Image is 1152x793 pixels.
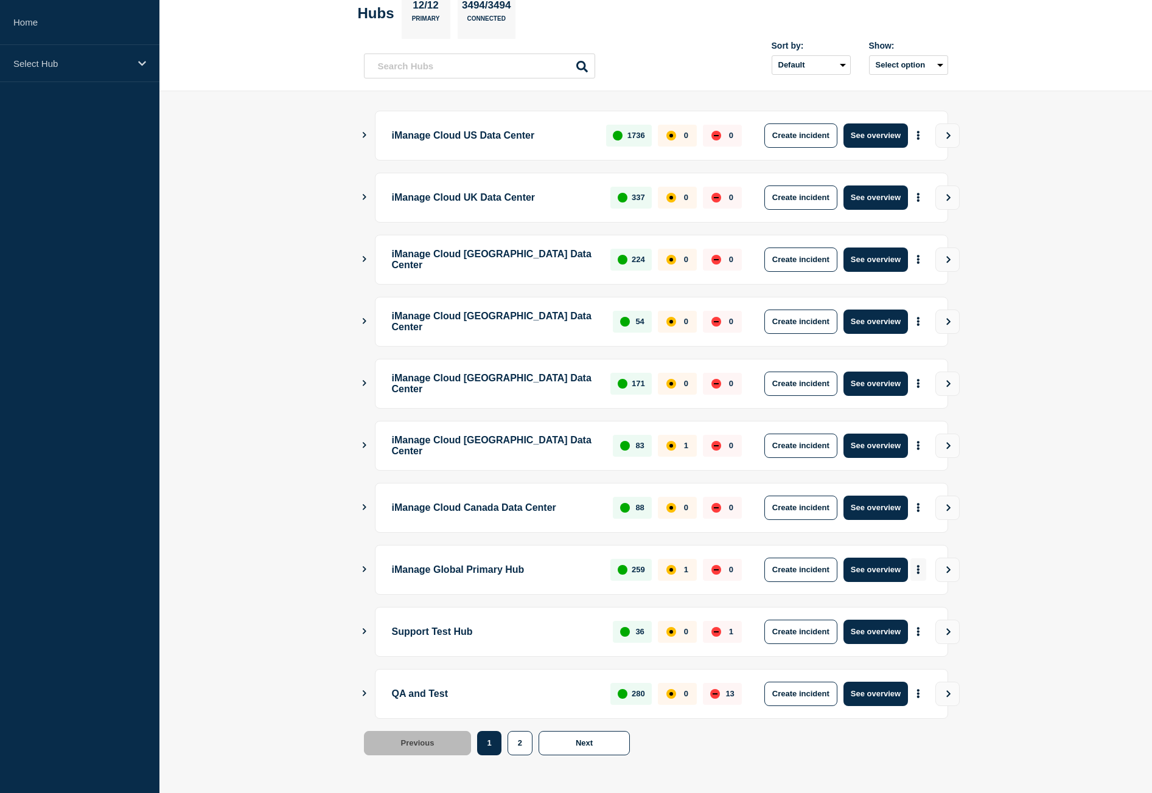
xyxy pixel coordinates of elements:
div: up [613,131,623,140]
p: iManage Cloud [GEOGRAPHIC_DATA] Data Center [392,372,597,396]
div: up [618,255,627,265]
p: 0 [729,503,733,512]
p: 0 [684,503,688,512]
p: iManage Cloud Canada Data Center [392,496,599,520]
p: 0 [729,317,733,326]
p: 171 [632,379,645,388]
button: View [935,434,960,458]
button: Create incident [764,248,837,272]
span: Next [576,738,593,747]
p: 0 [684,131,688,140]
button: Create incident [764,682,837,706]
button: More actions [910,372,926,395]
p: iManage Cloud [GEOGRAPHIC_DATA] Data Center [392,248,597,272]
button: Create incident [764,496,837,520]
p: 0 [729,131,733,140]
button: Show Connected Hubs [361,441,368,450]
div: down [711,255,721,265]
p: 0 [684,193,688,202]
div: Sort by: [772,41,851,50]
button: See overview [843,372,908,396]
p: 0 [729,379,733,388]
h2: Hubs [358,5,394,22]
button: Show Connected Hubs [361,193,368,202]
button: View [935,558,960,582]
button: Select option [869,55,948,75]
div: Show: [869,41,948,50]
button: More actions [910,248,926,271]
button: View [935,185,960,210]
button: More actions [910,620,926,643]
p: 0 [684,255,688,264]
button: Show Connected Hubs [361,379,368,388]
button: Show Connected Hubs [361,689,368,698]
p: 224 [632,255,645,264]
p: 13 [725,689,734,698]
div: down [711,565,721,575]
div: affected [666,503,676,513]
p: 1 [684,441,688,450]
button: More actions [910,434,926,457]
button: Show Connected Hubs [361,255,368,264]
button: See overview [843,682,908,706]
div: down [711,193,721,203]
button: See overview [843,434,908,458]
button: Create incident [764,434,837,458]
div: affected [666,379,676,389]
button: More actions [910,310,926,333]
button: More actions [910,558,926,581]
p: 88 [635,503,644,512]
button: Create incident [764,620,837,644]
button: View [935,372,960,396]
span: Previous [401,738,435,747]
button: More actions [910,186,926,209]
p: 36 [635,627,644,636]
div: up [620,627,630,637]
p: iManage Cloud UK Data Center [392,185,597,210]
div: up [618,689,627,699]
select: Sort by [772,55,851,75]
div: up [620,317,630,327]
p: Connected [467,15,506,28]
p: 1 [729,627,733,636]
p: iManage Cloud [GEOGRAPHIC_DATA] Data Center [392,310,599,334]
p: QA and Test [392,682,597,706]
p: iManage Global Primary Hub [392,558,597,582]
p: 83 [635,441,644,450]
div: up [618,193,627,203]
button: Create incident [764,372,837,396]
button: View [935,496,960,520]
div: affected [666,627,676,637]
p: Primary [412,15,440,28]
div: up [618,565,627,575]
p: iManage Cloud [GEOGRAPHIC_DATA] Data Center [392,434,599,458]
button: View [935,123,960,148]
p: 337 [632,193,645,202]
button: Create incident [764,558,837,582]
div: affected [666,565,676,575]
p: 0 [729,565,733,574]
button: Next [539,731,630,755]
button: Create incident [764,185,837,210]
button: Create incident [764,123,837,148]
button: Show Connected Hubs [361,627,368,636]
button: Show Connected Hubs [361,131,368,140]
button: View [935,682,960,706]
div: down [711,627,721,637]
button: View [935,310,960,334]
button: Create incident [764,310,837,334]
p: 0 [729,441,733,450]
p: 0 [729,193,733,202]
button: Show Connected Hubs [361,317,368,326]
div: down [711,317,721,327]
p: Support Test Hub [392,620,599,644]
button: See overview [843,558,908,582]
input: Search Hubs [364,54,595,78]
div: affected [666,317,676,327]
button: More actions [910,496,926,519]
div: up [620,441,630,451]
p: iManage Cloud US Data Center [392,123,593,148]
button: See overview [843,310,908,334]
div: down [711,441,721,451]
button: Show Connected Hubs [361,565,368,574]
